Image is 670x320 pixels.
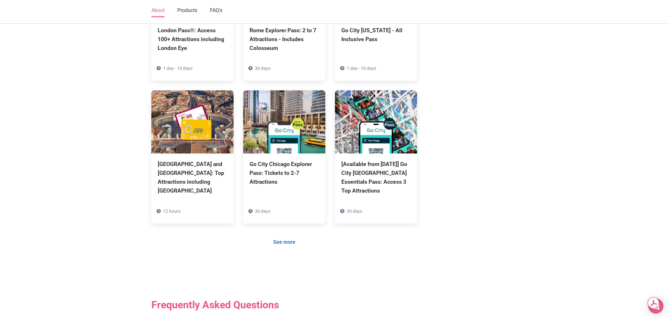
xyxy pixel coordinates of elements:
img: Rome and Vatican Pass: Top Attractions including Colosseum [151,90,234,154]
span: 30 days [347,209,362,214]
span: 30 days [255,66,270,71]
div: Go City [US_STATE] - All Inclusive Pass [341,26,411,44]
div: [Available from [DATE]] Go City [GEOGRAPHIC_DATA] Essentials Pass: Access 3 Top Attractions [341,160,411,196]
h2: Frequently Asked Questions [151,299,417,311]
span: 1 day - 10 days [163,66,193,71]
img: [Available from 4 August] Go City San Diego Essentials Pass: Access 3 Top Attractions [335,90,417,154]
a: Go City Chicago Explorer Pass: Tickets to 2-7 Attractions 30 days [243,90,326,215]
a: See more [269,237,300,249]
div: Rome Explorer Pass: 2 to 7 Attractions - Includes Colosseum [250,26,319,52]
a: [GEOGRAPHIC_DATA] and [GEOGRAPHIC_DATA]: Top Attractions including [GEOGRAPHIC_DATA] 72 hours [151,90,234,224]
a: FAQ's [210,4,222,17]
a: Products [177,4,197,17]
img: Go City Chicago Explorer Pass: Tickets to 2-7 Attractions [243,90,326,154]
span: 72 hours [163,209,180,214]
div: London Pass®: Access 100+ Attractions including London Eye [158,26,227,52]
div: [GEOGRAPHIC_DATA] and [GEOGRAPHIC_DATA]: Top Attractions including [GEOGRAPHIC_DATA] [158,160,227,196]
div: Go City Chicago Explorer Pass: Tickets to 2-7 Attractions [250,160,319,187]
a: About [151,4,165,17]
a: [Available from [DATE]] Go City [GEOGRAPHIC_DATA] Essentials Pass: Access 3 Top Attractions 30 days [335,90,417,224]
span: 1 day - 10 days [347,66,376,71]
span: 30 days [255,209,270,214]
